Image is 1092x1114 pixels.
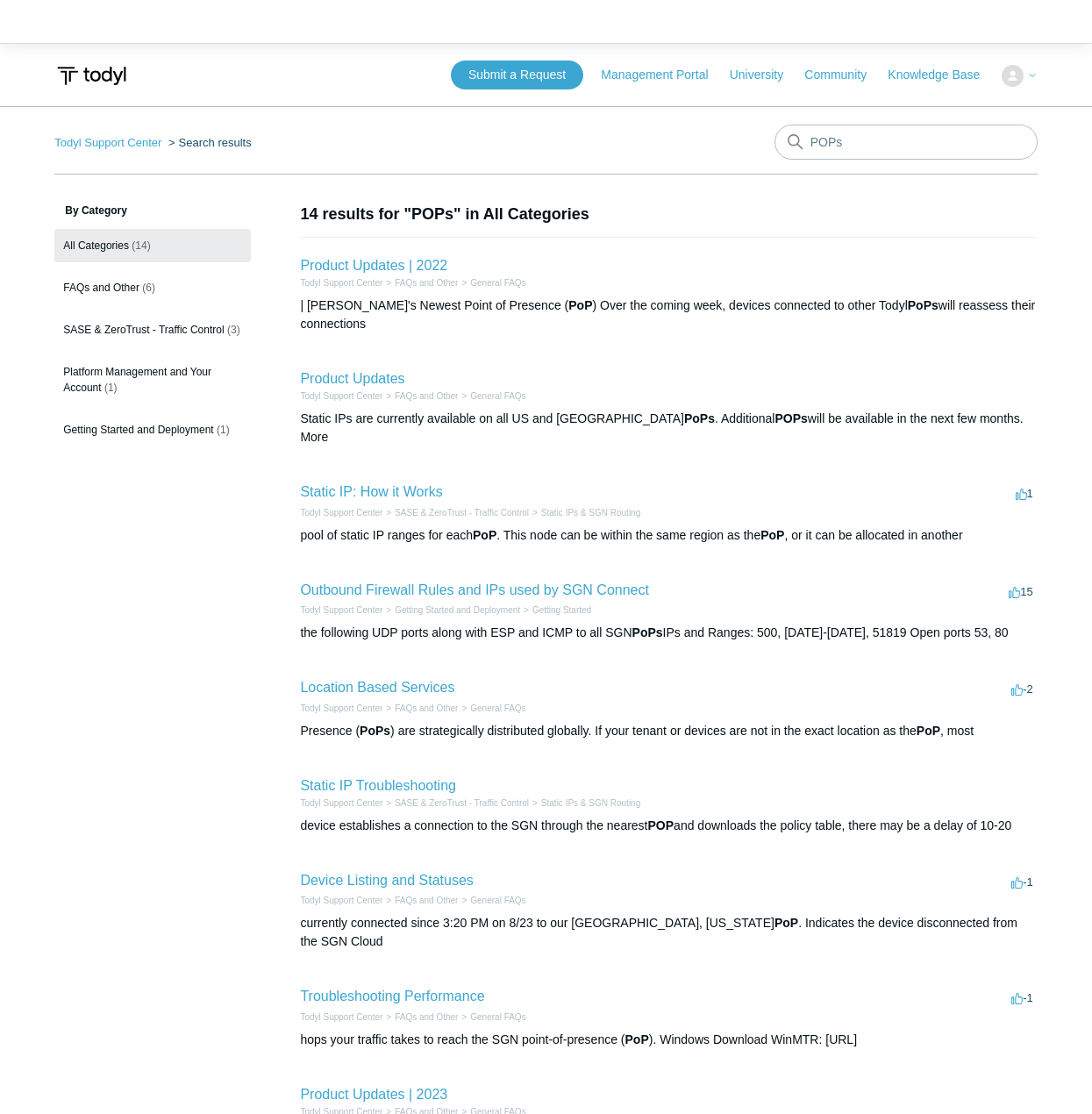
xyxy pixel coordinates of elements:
li: FAQs and Other [382,389,458,403]
a: Static IP: How it Works [300,484,442,499]
div: Presence ( ) are strategically distributed globally. If your tenant or devices are not in the exa... [300,722,1037,740]
a: General FAQs [470,278,525,288]
a: Device Listing and Statuses [300,873,473,888]
em: PoP [917,724,940,738]
a: Troubleshooting Performance [300,989,484,1003]
a: FAQs and Other [395,896,458,905]
div: device establishes a connection to the SGN through the nearest and downloads the policy table, th... [300,817,1037,835]
div: Static IPs are currently available on all US and [GEOGRAPHIC_DATA] . Additional will be available... [300,410,1037,446]
a: FAQs and Other [395,391,458,401]
a: FAQs and Other [395,703,458,713]
span: -2 [1011,682,1033,696]
span: SASE & ZeroTrust - Traffic Control [63,324,224,336]
li: Todyl Support Center [300,894,382,907]
li: General FAQs [458,702,525,715]
a: Getting Started [532,605,591,615]
em: PoP [760,528,784,542]
span: (14) [132,239,150,252]
span: 1 [1016,487,1033,500]
a: Static IP Troubleshooting [300,778,456,793]
a: Todyl Support Center [300,391,382,401]
span: (3) [227,324,240,336]
a: FAQs and Other [395,278,458,288]
li: Todyl Support Center [300,702,382,715]
a: General FAQs [470,703,525,713]
div: currently connected since 3:20 PM on 8/23 to our [GEOGRAPHIC_DATA], [US_STATE] . Indicates the de... [300,914,1037,951]
div: | [PERSON_NAME]'s Newest Point of Presence ( ) Over the coming week, devices connected to other T... [300,296,1037,333]
span: (1) [217,424,230,436]
a: All Categories (14) [54,229,251,262]
span: 15 [1009,585,1032,598]
li: Getting Started [520,603,591,617]
a: Todyl Support Center [300,605,382,615]
li: General FAQs [458,894,525,907]
li: FAQs and Other [382,702,458,715]
div: hops your traffic takes to reach the SGN point-of-presence ( ). Windows Download WinMTR: [URL] [300,1031,1037,1049]
img: Todyl Support Center Help Center home page [54,60,129,92]
em: POPs [774,411,807,425]
em: PoPs [360,724,390,738]
span: Getting Started and Deployment [63,424,213,436]
a: Static IPs & SGN Routing [541,508,640,518]
em: PoP [568,298,592,312]
em: PoPs [684,411,715,425]
span: (1) [104,382,118,394]
li: FAQs and Other [382,894,458,907]
a: Todyl Support Center [300,508,382,518]
li: Search results [165,136,252,149]
span: FAQs and Other [63,282,139,294]
a: Product Updates [300,371,404,386]
a: Getting Started and Deployment [395,605,520,615]
div: the following UDP ports along with ESP and ICMP to all SGN IPs and Ranges: 500, [DATE]-[DATE], 51... [300,624,1037,642]
a: Static IPs & SGN Routing [541,798,640,808]
a: Platform Management and Your Account (1) [54,355,251,404]
a: FAQs and Other (6) [54,271,251,304]
em: PoPs [632,625,663,639]
a: General FAQs [470,1012,525,1022]
a: Product Updates | 2022 [300,258,447,273]
h3: By Category [54,203,251,218]
span: Platform Management and Your Account [63,366,211,394]
em: PoP [774,916,798,930]
span: (6) [142,282,155,294]
li: Todyl Support Center [300,506,382,519]
em: PoP [473,528,496,542]
a: Todyl Support Center [300,278,382,288]
a: Community [804,66,884,84]
li: Todyl Support Center [300,389,382,403]
a: Todyl Support Center [300,798,382,808]
li: FAQs and Other [382,276,458,289]
a: Knowledge Base [888,66,997,84]
a: Product Updates | 2023 [300,1087,447,1102]
a: SASE & ZeroTrust - Traffic Control [395,798,529,808]
span: -1 [1011,875,1033,889]
a: Todyl Support Center [300,896,382,905]
li: SASE & ZeroTrust - Traffic Control [382,506,529,519]
a: Todyl Support Center [300,703,382,713]
li: Todyl Support Center [300,1010,382,1024]
a: University [730,66,801,84]
a: FAQs and Other [395,1012,458,1022]
li: Todyl Support Center [300,796,382,810]
a: General FAQs [470,896,525,905]
em: POP [648,818,674,832]
li: General FAQs [458,389,525,403]
div: pool of static IP ranges for each . This node can be within the same region as the , or it can be... [300,526,1037,545]
span: All Categories [63,239,129,252]
a: SASE & ZeroTrust - Traffic Control (3) [54,313,251,346]
em: PoPs [908,298,939,312]
a: Management Portal [601,66,725,84]
a: Location Based Services [300,680,454,695]
li: Todyl Support Center [54,136,165,149]
a: Submit a Request [451,61,583,89]
li: SASE & ZeroTrust - Traffic Control [382,796,529,810]
a: Getting Started and Deployment (1) [54,413,251,446]
a: General FAQs [470,391,525,401]
li: Getting Started and Deployment [382,603,520,617]
li: Todyl Support Center [300,276,382,289]
li: Todyl Support Center [300,603,382,617]
a: Outbound Firewall Rules and IPs used by SGN Connect [300,582,649,597]
li: Static IPs & SGN Routing [529,796,640,810]
em: PoP [625,1032,649,1046]
input: Search [774,125,1038,160]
